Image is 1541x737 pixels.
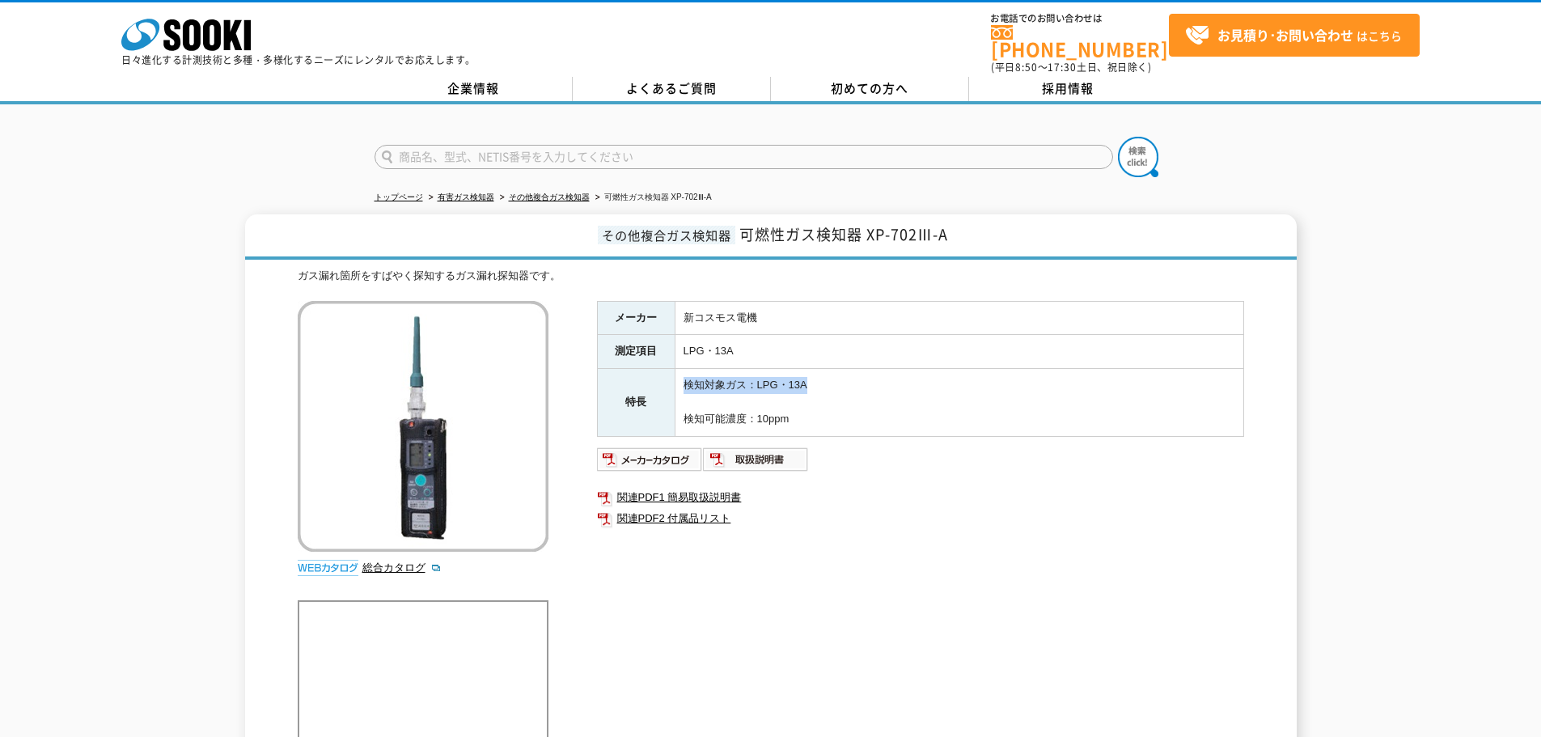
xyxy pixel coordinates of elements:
th: 特長 [597,369,675,436]
img: メーカーカタログ [597,447,703,472]
a: 企業情報 [375,77,573,101]
img: btn_search.png [1118,137,1158,177]
strong: お見積り･お問い合わせ [1217,25,1353,44]
img: 可燃性ガス検知器 XP-702Ⅲ-A [298,301,548,552]
input: 商品名、型式、NETIS番号を入力してください [375,145,1113,169]
th: メーカー [597,301,675,335]
a: 総合カタログ [362,561,442,574]
span: 初めての方へ [831,79,908,97]
img: webカタログ [298,560,358,576]
span: その他複合ガス検知器 [598,226,735,244]
span: お電話でのお問い合わせは [991,14,1169,23]
a: 採用情報 [969,77,1167,101]
div: ガス漏れ箇所をすばやく探知するガス漏れ探知器です。 [298,268,1244,285]
p: 日々進化する計測技術と多種・多様化するニーズにレンタルでお応えします。 [121,55,476,65]
a: 有害ガス検知器 [438,193,494,201]
li: 可燃性ガス検知器 XP-702Ⅲ-A [592,189,712,206]
td: 新コスモス電機 [675,301,1243,335]
img: 取扱説明書 [703,447,809,472]
a: トップページ [375,193,423,201]
a: よくあるご質問 [573,77,771,101]
span: 可燃性ガス検知器 XP-702Ⅲ-A [739,223,948,245]
a: [PHONE_NUMBER] [991,25,1169,58]
span: 17:30 [1048,60,1077,74]
a: 取扱説明書 [703,457,809,469]
td: LPG・13A [675,335,1243,369]
th: 測定項目 [597,335,675,369]
a: 初めての方へ [771,77,969,101]
a: 関連PDF2 付属品リスト [597,508,1244,529]
span: はこちら [1185,23,1402,48]
a: 関連PDF1 簡易取扱説明書 [597,487,1244,508]
span: 8:50 [1015,60,1038,74]
a: その他複合ガス検知器 [509,193,590,201]
a: メーカーカタログ [597,457,703,469]
span: (平日 ～ 土日、祝日除く) [991,60,1151,74]
td: 検知対象ガス：LPG・13A 検知可能濃度：10ppm [675,369,1243,436]
a: お見積り･お問い合わせはこちら [1169,14,1420,57]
